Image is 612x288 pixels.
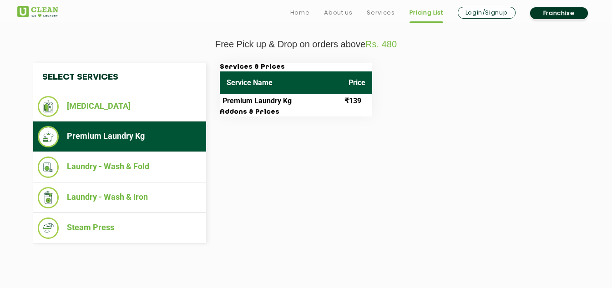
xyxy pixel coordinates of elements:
h3: Addons & Prices [220,108,372,116]
a: Franchise [530,7,588,19]
th: Price [342,71,372,94]
a: Services [367,7,395,18]
p: Free Pick up & Drop on orders above [17,39,595,50]
a: Home [290,7,310,18]
th: Service Name [220,71,342,94]
li: [MEDICAL_DATA] [38,96,202,117]
td: ₹139 [342,94,372,108]
img: Laundry - Wash & Iron [38,187,59,208]
img: Premium Laundry Kg [38,126,59,147]
li: Premium Laundry Kg [38,126,202,147]
li: Laundry - Wash & Fold [38,157,202,178]
td: Premium Laundry Kg [220,94,342,108]
h3: Services & Prices [220,63,372,71]
a: About us [324,7,352,18]
img: Dry Cleaning [38,96,59,117]
img: UClean Laundry and Dry Cleaning [17,6,58,17]
li: Laundry - Wash & Iron [38,187,202,208]
li: Steam Press [38,217,202,239]
span: Rs. 480 [365,39,397,49]
img: Steam Press [38,217,59,239]
img: Laundry - Wash & Fold [38,157,59,178]
h4: Select Services [33,63,206,91]
a: Pricing List [410,7,443,18]
a: Login/Signup [458,7,516,19]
